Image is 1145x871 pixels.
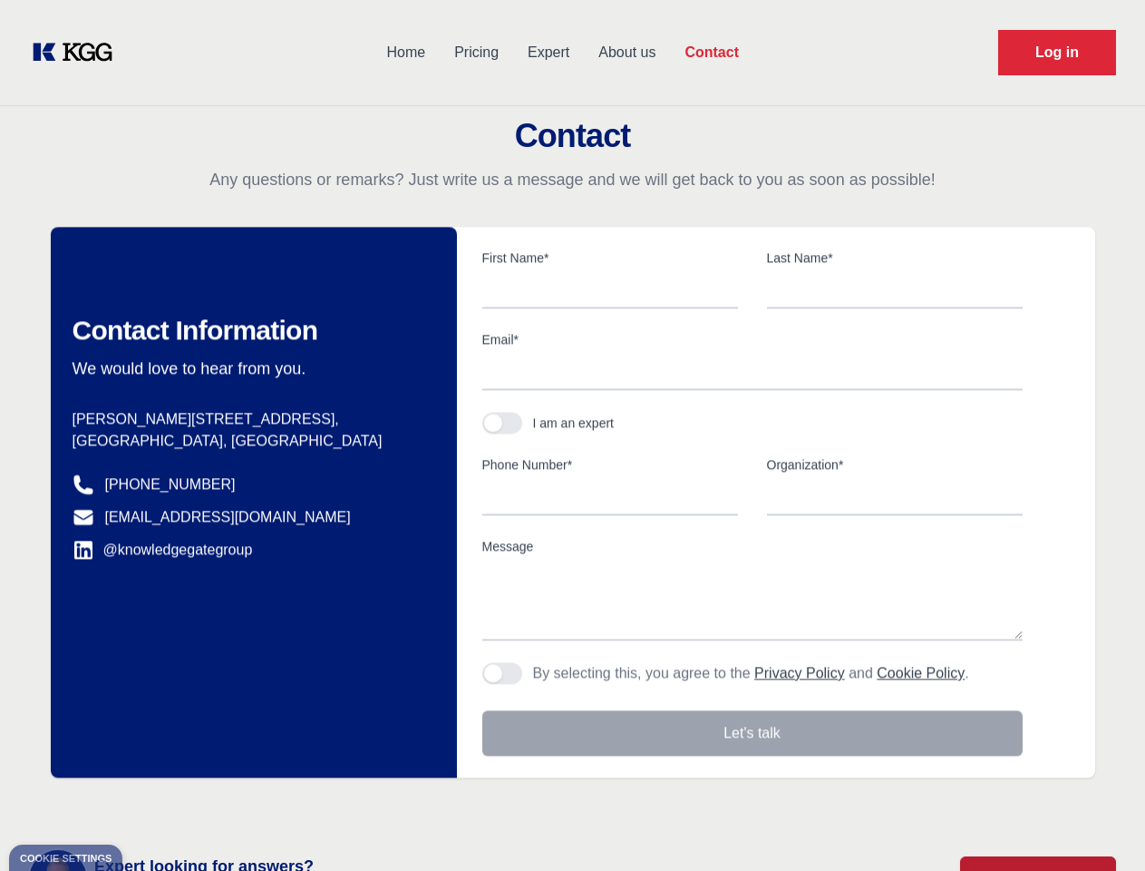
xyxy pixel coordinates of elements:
label: Organization* [767,455,1023,474]
a: KOL Knowledge Platform: Talk to Key External Experts (KEE) [29,38,127,67]
a: Home [372,29,440,76]
h2: Contact Information [73,314,428,347]
iframe: Chat Widget [1054,784,1145,871]
p: We would love to hear from you. [73,357,428,379]
h2: Contact [22,118,1123,154]
a: Cookie Policy [877,665,965,680]
p: By selecting this, you agree to the and . [533,662,969,684]
label: Last Name* [767,249,1023,267]
a: Pricing [440,29,513,76]
div: Cookie settings [20,854,112,864]
a: About us [584,29,670,76]
p: Any questions or remarks? Just write us a message and we will get back to you as soon as possible! [22,169,1123,191]
a: Expert [513,29,584,76]
p: [PERSON_NAME][STREET_ADDRESS], [73,408,428,430]
a: Contact [670,29,753,76]
label: Email* [482,330,1023,348]
label: Message [482,537,1023,555]
p: [GEOGRAPHIC_DATA], [GEOGRAPHIC_DATA] [73,430,428,452]
a: Privacy Policy [754,665,845,680]
label: Phone Number* [482,455,738,474]
label: First Name* [482,249,738,267]
a: Request Demo [998,30,1116,75]
div: I am an expert [533,414,615,432]
button: Let's talk [482,710,1023,756]
a: [PHONE_NUMBER] [105,474,236,495]
a: [EMAIL_ADDRESS][DOMAIN_NAME] [105,506,351,528]
a: @knowledgegategroup [73,539,253,561]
